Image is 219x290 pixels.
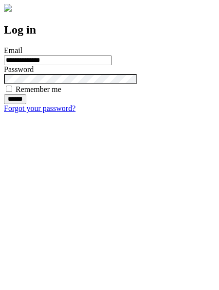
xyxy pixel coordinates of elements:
a: Forgot your password? [4,104,75,112]
img: logo-4e3dc11c47720685a147b03b5a06dd966a58ff35d612b21f08c02c0306f2b779.png [4,4,12,12]
label: Remember me [16,85,61,93]
label: Email [4,46,22,54]
label: Password [4,65,34,73]
h2: Log in [4,23,215,36]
